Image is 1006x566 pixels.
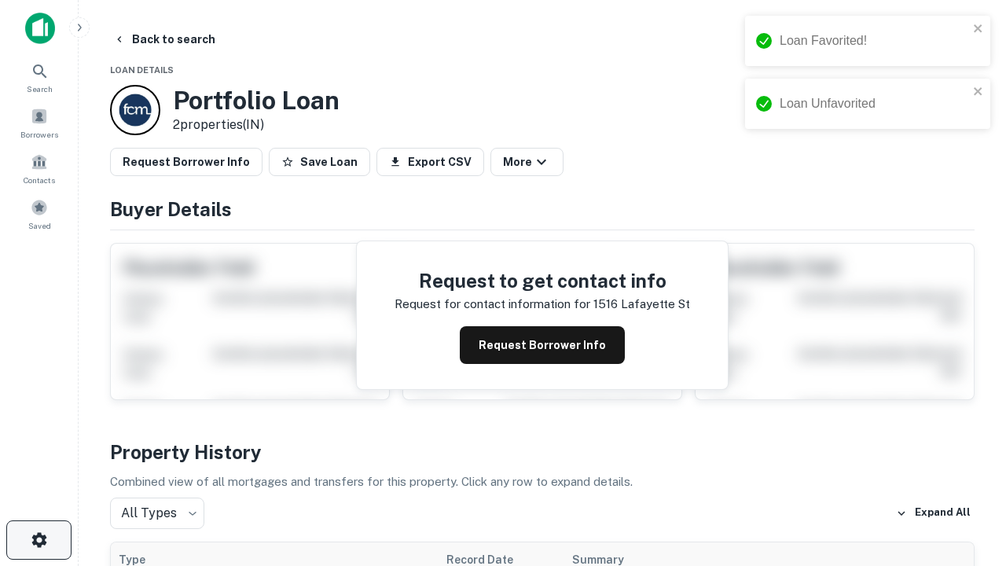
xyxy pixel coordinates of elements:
div: All Types [110,498,204,529]
button: More [490,148,564,176]
span: Loan Details [110,65,174,75]
button: Expand All [892,502,975,525]
p: 2 properties (IN) [173,116,340,134]
img: capitalize-icon.png [25,13,55,44]
span: Saved [28,219,51,232]
button: close [973,22,984,37]
button: Back to search [107,25,222,53]
button: Save Loan [269,148,370,176]
button: Request Borrower Info [460,326,625,364]
a: Search [5,56,74,98]
button: close [973,85,984,100]
iframe: Chat Widget [927,440,1006,516]
span: Borrowers [20,128,58,141]
p: Request for contact information for [395,295,590,314]
div: Loan Unfavorited [780,94,968,113]
a: Borrowers [5,101,74,144]
a: Contacts [5,147,74,189]
p: Combined view of all mortgages and transfers for this property. Click any row to expand details. [110,472,975,491]
div: Loan Favorited! [780,31,968,50]
button: Request Borrower Info [110,148,263,176]
span: Search [27,83,53,95]
button: Export CSV [376,148,484,176]
span: Contacts [24,174,55,186]
h3: Portfolio Loan [173,86,340,116]
h4: Property History [110,438,975,466]
a: Saved [5,193,74,235]
p: 1516 lafayette st [593,295,690,314]
h4: Buyer Details [110,195,975,223]
h4: Request to get contact info [395,266,690,295]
